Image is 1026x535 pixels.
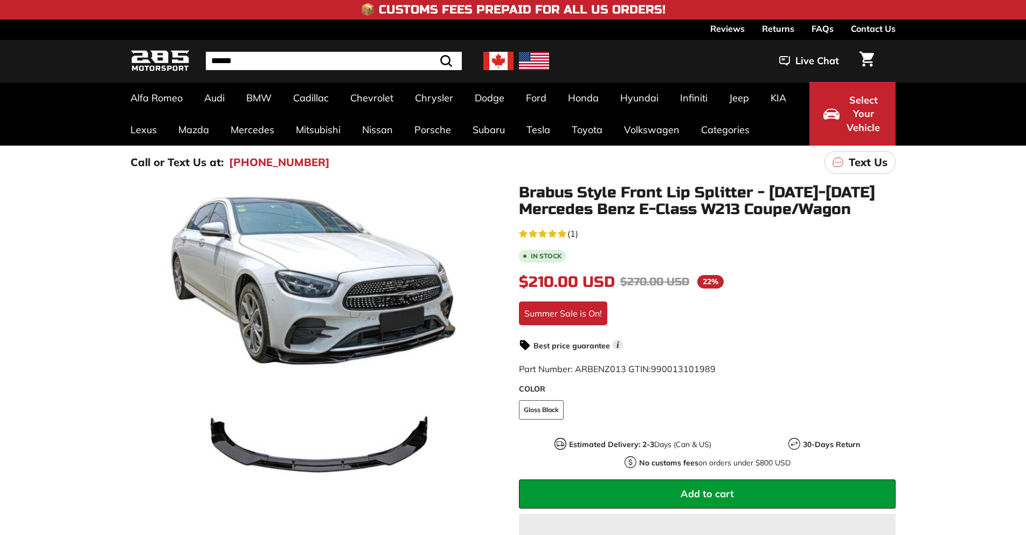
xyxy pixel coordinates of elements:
[519,301,607,325] div: Summer Sale is On!
[639,458,698,468] strong: No customs fees
[760,82,797,114] a: KIA
[845,93,882,135] span: Select Your Vehicle
[519,363,716,374] span: Part Number: ARBENZ013 GTIN:
[130,49,190,74] img: Logo_285_Motorsport_areodynamics_components
[519,273,615,291] span: $210.00 USD
[651,363,716,374] span: 990013101989
[620,275,689,289] span: $270.00 USD
[404,114,462,146] a: Porsche
[851,19,896,38] a: Contact Us
[193,82,235,114] a: Audi
[519,479,896,509] button: Add to cart
[120,114,168,146] a: Lexus
[824,151,896,174] a: Text Us
[206,52,462,70] input: Search
[462,114,516,146] a: Subaru
[130,154,224,170] p: Call or Text Us at:
[561,114,613,146] a: Toyota
[557,82,609,114] a: Honda
[613,340,623,350] span: i
[168,114,220,146] a: Mazda
[531,253,561,259] b: In stock
[681,488,734,500] span: Add to cart
[351,114,404,146] a: Nissan
[533,341,610,351] strong: Best price guarantee
[516,114,561,146] a: Tesla
[569,440,654,449] strong: Estimated Delivery: 2-3
[812,19,834,38] a: FAQs
[710,19,745,38] a: Reviews
[697,275,724,289] span: 22%
[762,19,794,38] a: Returns
[519,184,896,218] h1: Brabus Style Front Lip Splitter - [DATE]-[DATE] Mercedes Benz E-Class W213 Coupe/Wagon
[690,114,760,146] a: Categories
[718,82,760,114] a: Jeep
[282,82,339,114] a: Cadillac
[235,82,282,114] a: BMW
[229,154,330,170] a: [PHONE_NUMBER]
[339,82,404,114] a: Chevrolet
[613,114,690,146] a: Volkswagen
[809,82,896,146] button: Select Your Vehicle
[519,383,896,395] label: COLOR
[464,82,515,114] a: Dodge
[519,226,896,240] a: 5.0 rating (1 votes)
[567,227,578,240] span: (1)
[220,114,285,146] a: Mercedes
[569,439,711,450] p: Days (Can & US)
[515,82,557,114] a: Ford
[765,47,853,74] button: Live Chat
[795,54,839,68] span: Live Chat
[609,82,669,114] a: Hyundai
[849,154,888,170] p: Text Us
[639,457,791,469] p: on orders under $800 USD
[404,82,464,114] a: Chrysler
[853,43,881,79] a: Cart
[803,440,860,449] strong: 30-Days Return
[361,3,665,16] h4: 📦 Customs Fees Prepaid for All US Orders!
[285,114,351,146] a: Mitsubishi
[120,82,193,114] a: Alfa Romeo
[669,82,718,114] a: Infiniti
